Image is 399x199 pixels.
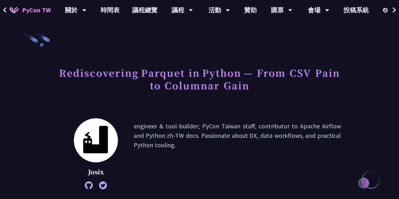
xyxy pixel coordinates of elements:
[3,2,57,18] a: PyCon TW
[58,63,341,95] h1: Rediscovering Parquet in Python — From CSV Pain to Columnar Gain
[383,8,389,13] img: Locale Icon
[74,167,118,177] p: Josix
[74,118,118,162] img: Josix
[22,5,51,15] span: PyCon TW
[9,7,19,13] img: Home icon of PyCon TW 2025
[134,121,341,186] p: engineer & tool-builder; PyCon Taiwan staff, contributor to Apache Airflow and Python zh-TW docs....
